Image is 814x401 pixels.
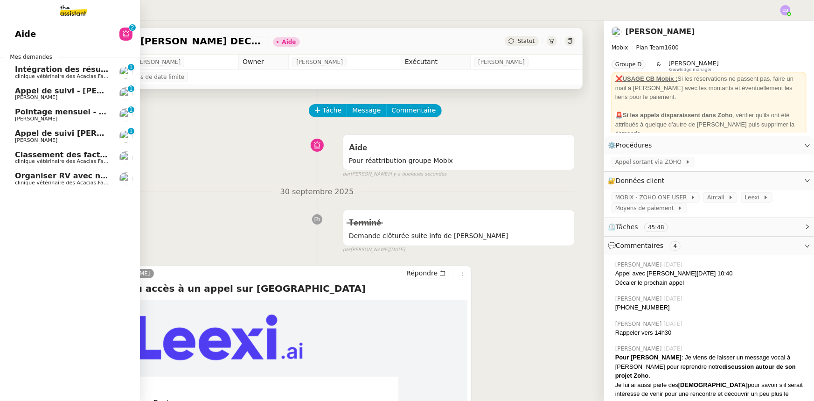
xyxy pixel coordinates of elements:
span: Commentaires [616,242,663,249]
span: [PERSON_NAME] [134,57,181,67]
strong: Pour [PERSON_NAME] [615,354,682,361]
span: 30 septembre 2025 [273,186,362,198]
span: 💬 [608,242,684,249]
p: 1 [129,64,133,72]
span: par [343,170,351,178]
span: ⚙️ [608,140,656,151]
td: Exécutant [401,55,470,70]
img: users%2FME7CwGhkVpexbSaUxoFyX6OhGQk2%2Favatar%2Fe146a5d2-1708-490f-af4b-78e736222863 [119,108,132,121]
div: , vérifier qu'ils ont été attribués à quelque d'autre de [PERSON_NAME] puis supprimer la demande. [615,111,803,138]
div: : Je viens de laisser un message vocal à [PERSON_NAME] pour reprendre notre . [615,353,807,380]
div: 💬Commentaires 4 [604,237,814,255]
span: [PERSON_NAME] [15,94,57,100]
button: Tâche [309,104,348,117]
nz-badge-sup: 1 [128,85,134,92]
span: Aircall [707,193,728,202]
p: 1 [129,106,133,115]
div: Appel avec [PERSON_NAME][DATE] 10:40 [615,269,807,278]
small: [PERSON_NAME] [343,246,405,254]
a: [PERSON_NAME] [626,27,695,36]
img: leexi_mail_200dpi.png [63,311,303,363]
span: Mobix [612,44,628,51]
span: [PERSON_NAME] [615,295,664,303]
span: Knowledge manager [668,67,712,72]
span: [PERSON_NAME] [296,57,343,67]
strong: [DEMOGRAPHIC_DATA] [678,381,748,388]
span: 1600 [665,44,679,51]
span: ⏲️ [608,223,676,231]
nz-badge-sup: 1 [128,106,134,113]
button: Message [347,104,386,117]
div: Décaler le prochain appel [615,278,807,288]
span: Appel sortant via ZOHO [615,157,685,167]
img: users%2FUX3d5eFl6eVv5XRpuhmKXfpcWvv1%2Favatar%2Fdownload.jpeg [119,66,132,79]
img: users%2FW4OQjB9BRtYK2an7yusO0WsYLsD3%2Favatar%2F28027066-518b-424c-8476-65f2e549ac29 [119,87,132,100]
p: 1 [129,128,133,136]
span: clinique vétérinaire des Acacias Famose [15,73,118,79]
span: Pour réattribution groupe Mobix [349,155,569,166]
span: [PERSON_NAME] [615,320,664,328]
button: Commentaire [386,104,442,117]
span: 🚨 [615,112,623,119]
span: [PERSON_NAME] [478,57,525,67]
img: users%2FUX3d5eFl6eVv5XRpuhmKXfpcWvv1%2Favatar%2Fdownload.jpeg [119,172,132,185]
span: Appel de suivi - [PERSON_NAME]ventes [15,86,181,95]
h4: Vous avez reçu accès à un appel sur [GEOGRAPHIC_DATA] [63,282,468,295]
span: Statut [518,38,535,44]
span: Leexi [745,193,763,202]
span: Répondre [406,268,438,278]
div: Aide [282,39,296,45]
span: [PERSON_NAME] [615,260,664,269]
span: & [657,60,661,72]
p: 2 [131,24,134,33]
small: [PERSON_NAME] [343,170,447,178]
span: [PERSON_NAME] [668,60,719,67]
span: Demande clôturée suite info de [PERSON_NAME] [349,231,569,241]
span: [DATE] [389,246,405,254]
span: Moyens de paiement [615,204,677,213]
span: [DATE] [664,260,685,269]
nz-badge-sup: 1 [128,64,134,70]
span: clinique vétérinaire des Acacias Famose [15,180,118,186]
span: [DATE] [664,320,685,328]
span: Données client [616,177,665,184]
div: [PHONE_NUMBER] [615,303,807,312]
span: il y a quelques secondes [389,170,446,178]
nz-badge-sup: 1 [128,128,134,134]
span: [PERSON_NAME] [15,137,57,143]
img: users%2FW4OQjB9BRtYK2an7yusO0WsYLsD3%2Favatar%2F28027066-518b-424c-8476-65f2e549ac29 [119,130,132,143]
span: [PERSON_NAME] [15,116,57,122]
span: 🔐 [608,176,668,186]
app-user-label: Knowledge manager [668,60,719,72]
nz-tag: 4 [670,241,681,251]
span: Commentaire [392,105,436,116]
span: Pas de date limite [134,72,184,82]
span: Appel de suivi [PERSON_NAME] DECORATION [63,36,265,46]
span: Tâches [616,223,638,231]
div: Si les réservations ne passent pas, faire un mail à [PERSON_NAME] avec les montants et éventuelle... [615,74,803,102]
span: [DATE] [664,345,685,353]
img: svg [780,5,791,15]
u: ❌USAGE CB Mobix : [615,75,678,82]
nz-tag: 45:48 [644,223,668,232]
img: users%2FW4OQjB9BRtYK2an7yusO0WsYLsD3%2Favatar%2F28027066-518b-424c-8476-65f2e549ac29 [612,27,622,37]
span: Organiser RV avec nephrologue [15,171,148,180]
span: Tâche [323,105,342,116]
span: [DATE] [664,295,685,303]
span: Terminé [349,219,381,227]
nz-tag: Groupe D [612,60,646,69]
span: Appel de suivi [PERSON_NAME] - MONAPP [15,129,191,138]
span: [PERSON_NAME] [615,345,664,353]
span: Aide [349,144,367,152]
span: Intégration des résumés [URL] sur Notion - [DATE] [15,65,227,74]
strong: Si les appels disparaissent dans Zoho [623,112,733,119]
span: Classement des factures - octobre 2025 [15,150,182,159]
button: Répondre [403,268,449,278]
span: Pointage mensuel - Ne rien envoyer au client - voir procédure - 7 octobre 2025 [15,107,347,116]
div: ⚙️Procédures [604,136,814,155]
span: Procédures [616,141,652,149]
span: MOBIX - ZOHO ONE USER [615,193,690,202]
td: Owner [239,55,289,70]
nz-badge-sup: 2 [129,24,136,31]
span: Plan Team [636,44,665,51]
